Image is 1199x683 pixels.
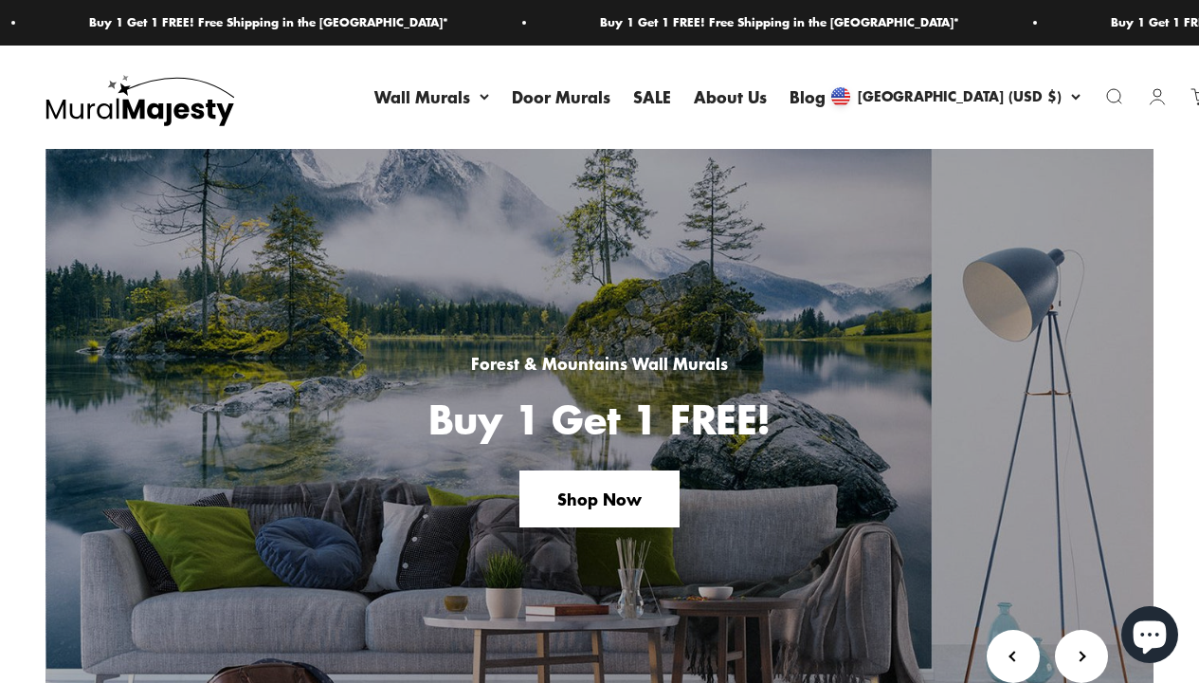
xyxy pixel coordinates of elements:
p: Forest & Mountains Wall Murals [428,351,771,376]
a: SALE [633,84,671,108]
span: [GEOGRAPHIC_DATA] (USD $) [858,87,1062,108]
a: About Us [694,84,767,108]
button: [GEOGRAPHIC_DATA] (USD $) [831,87,1081,108]
inbox-online-store-chat: Shopify online store chat [1116,606,1184,668]
p: Buy 1 Get 1 FREE! Free Shipping in the [GEOGRAPHIC_DATA]* [82,13,441,32]
summary: Wall Murals [374,84,489,109]
p: Buy 1 Get 1 FREE! Free Shipping in the [GEOGRAPHIC_DATA]* [592,13,952,32]
a: Shop Now [519,471,680,527]
a: Door Murals [512,84,610,108]
a: Blog [790,84,826,108]
p: Buy 1 Get 1 FREE! [428,398,771,440]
